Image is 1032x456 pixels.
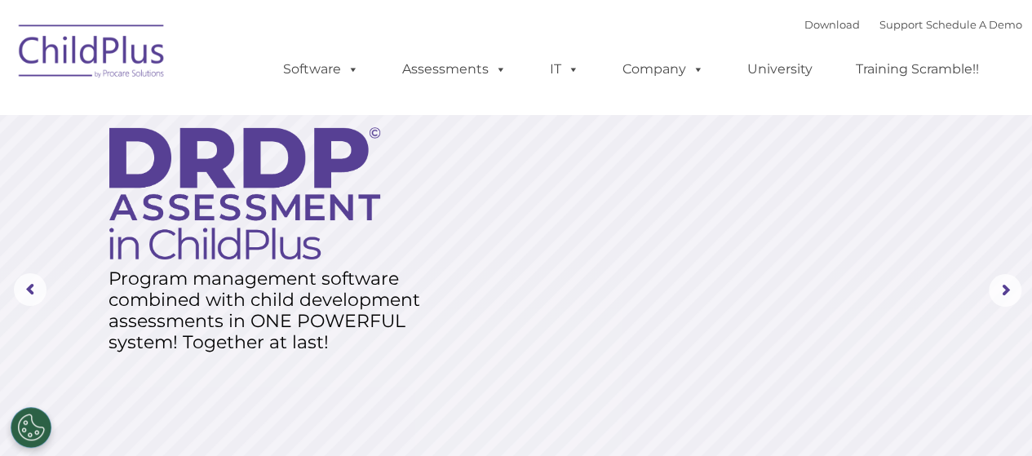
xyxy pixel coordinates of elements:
[765,280,1032,456] iframe: Chat Widget
[804,18,860,31] a: Download
[11,13,174,95] img: ChildPlus by Procare Solutions
[804,18,1022,31] font: |
[386,53,523,86] a: Assessments
[879,18,923,31] a: Support
[267,53,375,86] a: Software
[839,53,995,86] a: Training Scramble!!
[227,175,296,187] span: Phone number
[731,53,829,86] a: University
[109,268,439,353] rs-layer: Program management software combined with child development assessments in ONE POWERFUL system! T...
[227,108,277,120] span: Last name
[926,18,1022,31] a: Schedule A Demo
[534,53,596,86] a: IT
[109,127,380,259] img: DRDP Assessment in ChildPlus
[11,407,51,448] button: Cookies Settings
[606,53,720,86] a: Company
